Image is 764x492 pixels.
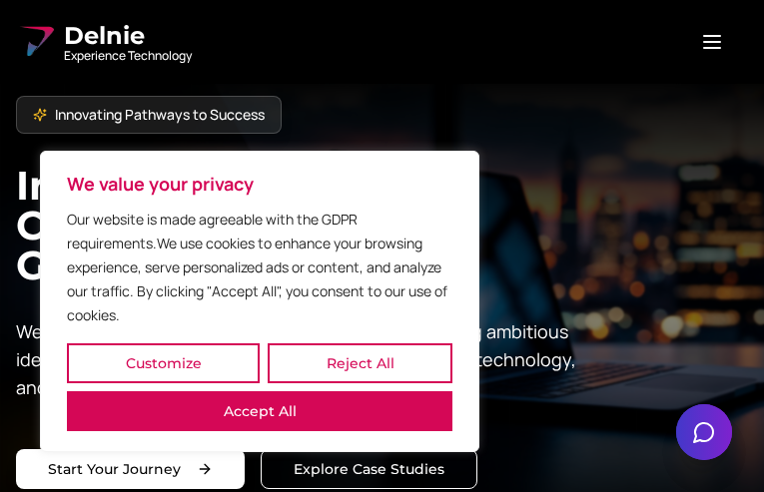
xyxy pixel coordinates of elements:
[16,22,56,62] img: Delnie Logo
[676,22,748,62] button: Open menu
[67,172,452,196] p: We value your privacy
[64,48,192,64] span: Experience Technology
[64,20,192,52] span: Delnie
[16,166,748,285] h1: Imagine Craft Grow
[67,208,452,327] p: Our website is made agreeable with the GDPR requirements.We use cookies to enhance your browsing ...
[67,343,260,383] button: Customize
[268,343,452,383] button: Reject All
[16,20,192,64] a: Delnie Logo Full
[261,449,477,489] a: Explore our solutions
[55,105,265,125] span: Innovating Pathways to Success
[16,317,591,401] p: We blaze new trails with cutting-edge solutions, turning ambitious ideas into powerful, scalable ...
[16,449,245,489] a: Start your project with us
[67,391,452,431] button: Accept All
[676,404,732,460] button: Open chat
